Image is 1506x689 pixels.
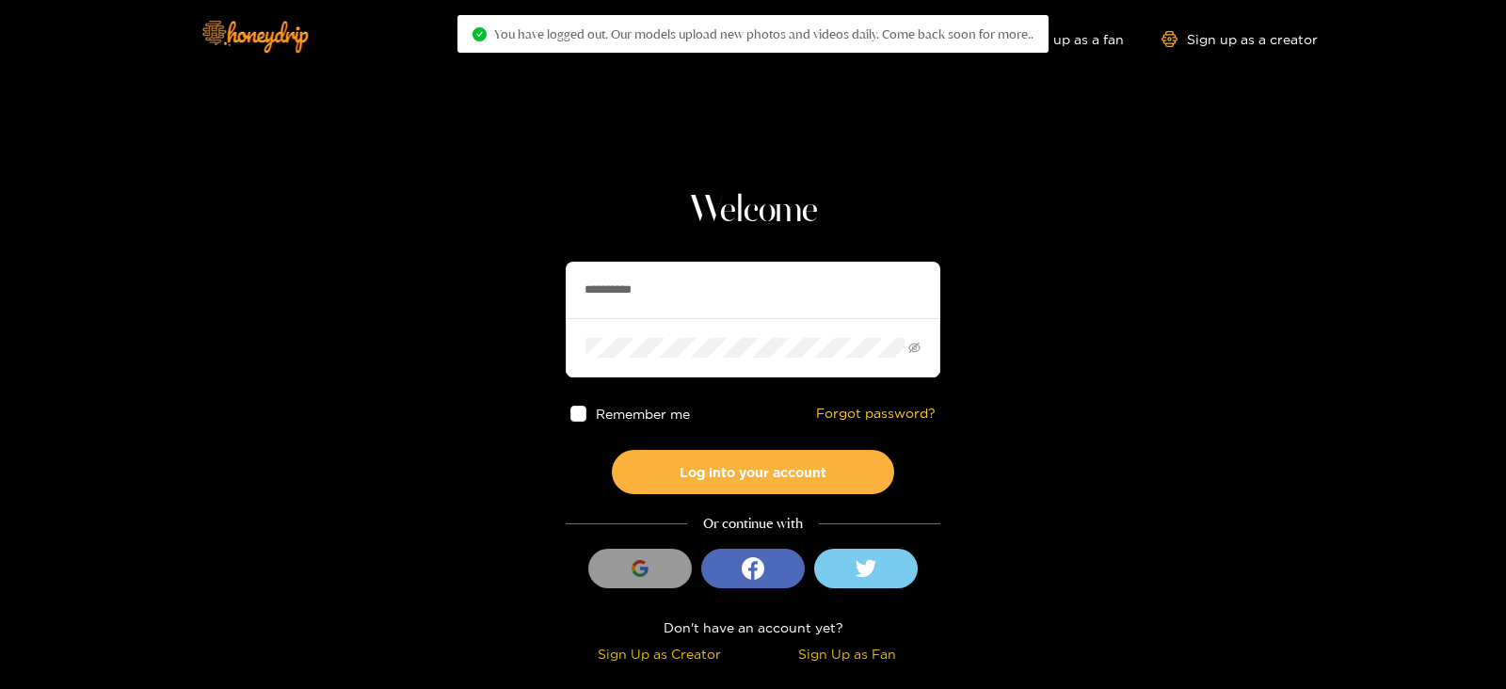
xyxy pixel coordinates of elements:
[1162,31,1318,47] a: Sign up as a creator
[473,27,487,41] span: check-circle
[570,643,748,665] div: Sign Up as Creator
[816,406,936,422] a: Forgot password?
[758,643,936,665] div: Sign Up as Fan
[612,450,894,494] button: Log into your account
[596,407,690,421] span: Remember me
[908,342,921,354] span: eye-invisible
[566,617,940,638] div: Don't have an account yet?
[995,31,1124,47] a: Sign up as a fan
[566,513,940,535] div: Or continue with
[566,188,940,233] h1: Welcome
[494,26,1033,41] span: You have logged out. Our models upload new photos and videos daily. Come back soon for more..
